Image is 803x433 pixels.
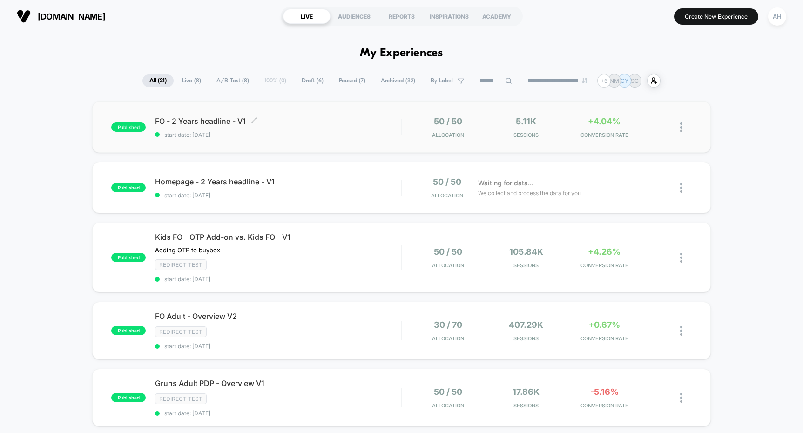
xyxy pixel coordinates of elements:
[209,74,256,87] span: A/B Test ( 8 )
[680,253,682,263] img: close
[38,12,105,21] span: [DOMAIN_NAME]
[175,74,208,87] span: Live ( 8 )
[588,116,621,126] span: +4.04%
[155,410,401,417] span: start date: [DATE]
[431,77,453,84] span: By Label
[674,8,758,25] button: Create New Experience
[434,116,462,126] span: 50 / 50
[621,77,628,84] p: CY
[434,387,462,397] span: 50 / 50
[155,276,401,283] span: start date: [DATE]
[17,9,31,23] img: Visually logo
[597,74,611,88] div: + 6
[509,320,543,330] span: 407.29k
[631,77,639,84] p: SG
[478,189,581,197] span: We collect and process the data for you
[332,74,372,87] span: Paused ( 7 )
[680,326,682,336] img: close
[489,262,563,269] span: Sessions
[155,343,401,350] span: start date: [DATE]
[111,393,146,402] span: published
[111,122,146,132] span: published
[516,116,536,126] span: 5.11k
[432,335,464,342] span: Allocation
[509,247,543,257] span: 105.84k
[111,253,146,262] span: published
[567,335,641,342] span: CONVERSION RATE
[283,9,331,24] div: LIVE
[478,178,533,188] span: Waiting for data...
[473,9,520,24] div: ACADEMY
[768,7,786,26] div: AH
[155,379,401,388] span: Gruns Adult PDP - Overview V1
[433,177,461,187] span: 50 / 50
[432,402,464,409] span: Allocation
[425,9,473,24] div: INSPIRATIONS
[155,311,401,321] span: FO Adult - Overview V2
[680,393,682,403] img: close
[14,9,108,24] button: [DOMAIN_NAME]
[155,192,401,199] span: start date: [DATE]
[111,183,146,192] span: published
[567,402,641,409] span: CONVERSION RATE
[590,387,619,397] span: -5.16%
[567,262,641,269] span: CONVERSION RATE
[431,192,463,199] span: Allocation
[155,177,401,186] span: Homepage - 2 Years headline - V1
[374,74,422,87] span: Archived ( 32 )
[295,74,331,87] span: Draft ( 6 )
[155,326,207,337] span: Redirect Test
[765,7,789,26] button: AH
[432,132,464,138] span: Allocation
[588,320,620,330] span: +0.67%
[155,246,220,254] span: Adding OTP to buybox
[378,9,425,24] div: REPORTS
[360,47,443,60] h1: My Experiences
[582,78,587,83] img: end
[610,77,619,84] p: NM
[432,262,464,269] span: Allocation
[434,320,462,330] span: 30 / 70
[155,259,207,270] span: Redirect Test
[513,387,540,397] span: 17.86k
[155,131,401,138] span: start date: [DATE]
[489,335,563,342] span: Sessions
[489,132,563,138] span: Sessions
[155,393,207,404] span: Redirect Test
[489,402,563,409] span: Sessions
[155,232,401,242] span: Kids FO - OTP Add-on vs. Kids FO - V1
[680,122,682,132] img: close
[680,183,682,193] img: close
[111,326,146,335] span: published
[142,74,174,87] span: All ( 21 )
[567,132,641,138] span: CONVERSION RATE
[588,247,621,257] span: +4.26%
[331,9,378,24] div: AUDIENCES
[155,116,401,126] span: FO - 2 Years headline - V1
[434,247,462,257] span: 50 / 50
